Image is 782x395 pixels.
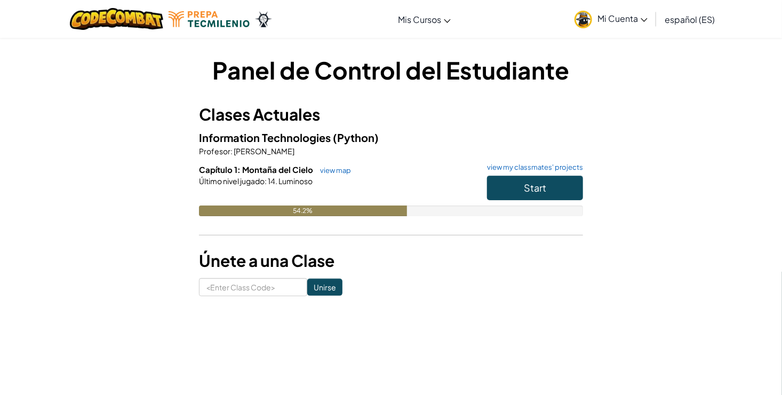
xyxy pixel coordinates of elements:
[333,131,379,144] span: (Python)
[267,176,277,186] span: 14.
[199,278,307,296] input: <Enter Class Code>
[574,11,592,28] img: avatar
[307,279,342,296] input: Unirse
[597,13,648,24] span: Mi Cuenta
[199,146,230,156] span: Profesor
[199,176,265,186] span: Último nivel jugado
[487,176,583,200] button: Start
[569,2,653,36] a: Mi Cuenta
[199,102,583,127] h3: Clases Actuales
[277,176,313,186] span: Luminoso
[524,181,546,194] span: Start
[199,249,583,273] h3: Únete a una Clase
[659,5,720,34] a: español (ES)
[665,14,715,25] span: español (ES)
[233,146,294,156] span: [PERSON_NAME]
[70,8,163,30] img: CodeCombat logo
[315,166,351,175] a: view map
[255,11,272,27] img: Ozaria
[482,164,583,171] a: view my classmates' projects
[199,206,407,216] div: 54.2%
[393,5,456,34] a: Mis Cursos
[265,176,267,186] span: :
[169,11,250,27] img: Tecmilenio logo
[199,164,315,175] span: Capítulo 1: Montaña del Cielo
[199,131,333,144] span: Information Technologies
[230,146,233,156] span: :
[398,14,441,25] span: Mis Cursos
[199,53,583,86] h1: Panel de Control del Estudiante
